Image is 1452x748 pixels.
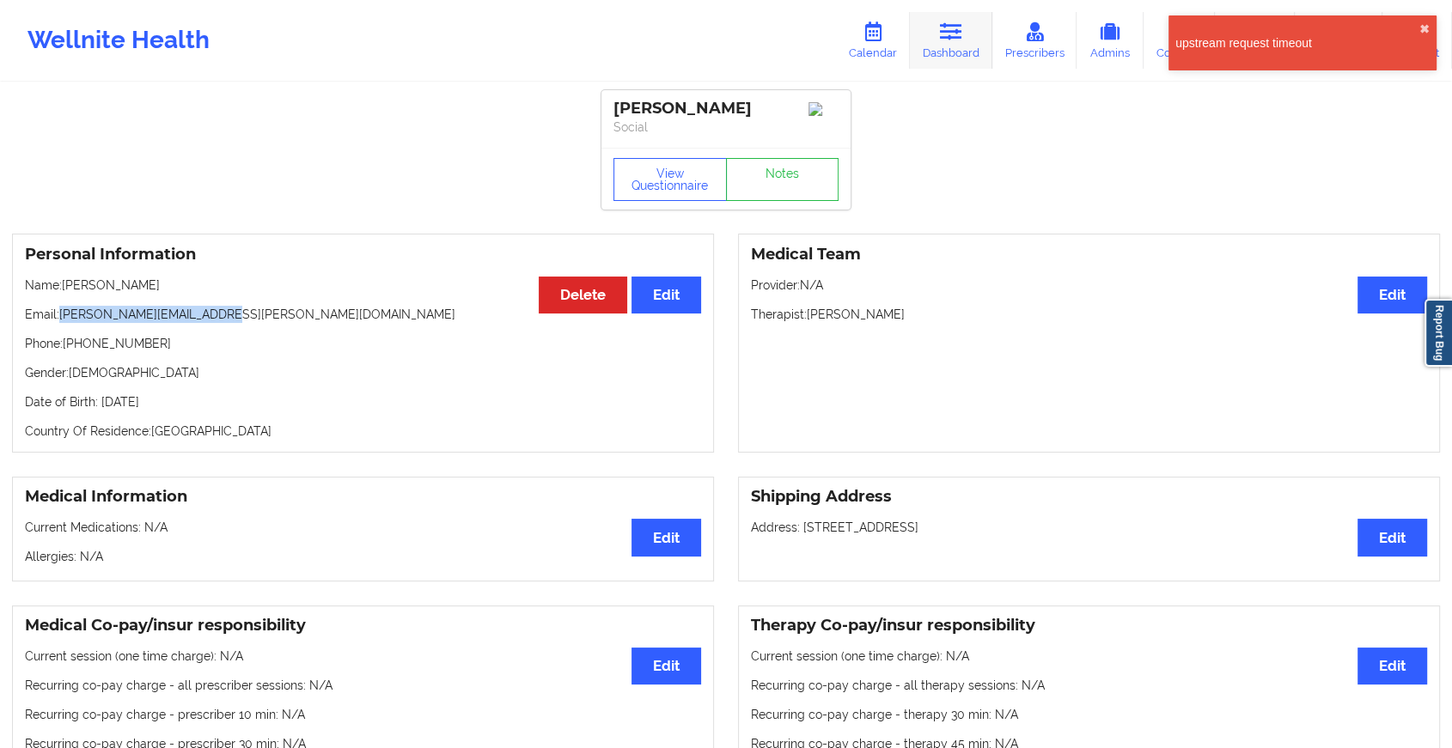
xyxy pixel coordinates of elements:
div: upstream request timeout [1175,34,1419,52]
button: Edit [631,648,701,684]
p: Therapist: [PERSON_NAME] [751,306,1427,323]
h3: Therapy Co-pay/insur responsibility [751,616,1427,635]
img: Image%2Fplaceholer-image.png [808,102,839,116]
div: [PERSON_NAME] [613,99,839,119]
button: close [1419,22,1430,36]
button: Delete [539,277,627,313]
p: Gender: [DEMOGRAPHIC_DATA] [25,364,701,381]
button: Edit [631,277,701,313]
p: Address: [STREET_ADDRESS] [751,519,1427,536]
p: Date of Birth: [DATE] [25,393,701,410]
a: Admins [1077,12,1144,69]
h3: Medical Co-pay/insur responsibility [25,616,701,635]
a: Coaches [1144,12,1215,69]
a: Notes [726,158,839,201]
p: Current session (one time charge): N/A [25,648,701,665]
a: Prescribers [992,12,1077,69]
p: Current session (one time charge): N/A [751,648,1427,665]
p: Provider: N/A [751,277,1427,294]
button: View Questionnaire [613,158,727,201]
h3: Medical Team [751,245,1427,265]
button: Edit [1357,519,1427,556]
a: Dashboard [910,12,992,69]
a: Calendar [836,12,910,69]
p: Social [613,119,839,136]
button: Edit [631,519,701,556]
p: Phone: [PHONE_NUMBER] [25,335,701,352]
h3: Personal Information [25,245,701,265]
h3: Medical Information [25,487,701,507]
p: Allergies: N/A [25,548,701,565]
p: Recurring co-pay charge - all therapy sessions : N/A [751,677,1427,694]
button: Edit [1357,277,1427,313]
p: Current Medications: N/A [25,519,701,536]
p: Recurring co-pay charge - prescriber 10 min : N/A [25,706,701,723]
button: Edit [1357,648,1427,684]
h3: Shipping Address [751,487,1427,507]
p: Name: [PERSON_NAME] [25,277,701,294]
a: Report Bug [1425,299,1452,367]
p: Email: [PERSON_NAME][EMAIL_ADDRESS][PERSON_NAME][DOMAIN_NAME] [25,306,701,323]
p: Recurring co-pay charge - therapy 30 min : N/A [751,706,1427,723]
p: Country Of Residence: [GEOGRAPHIC_DATA] [25,423,701,440]
p: Recurring co-pay charge - all prescriber sessions : N/A [25,677,701,694]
